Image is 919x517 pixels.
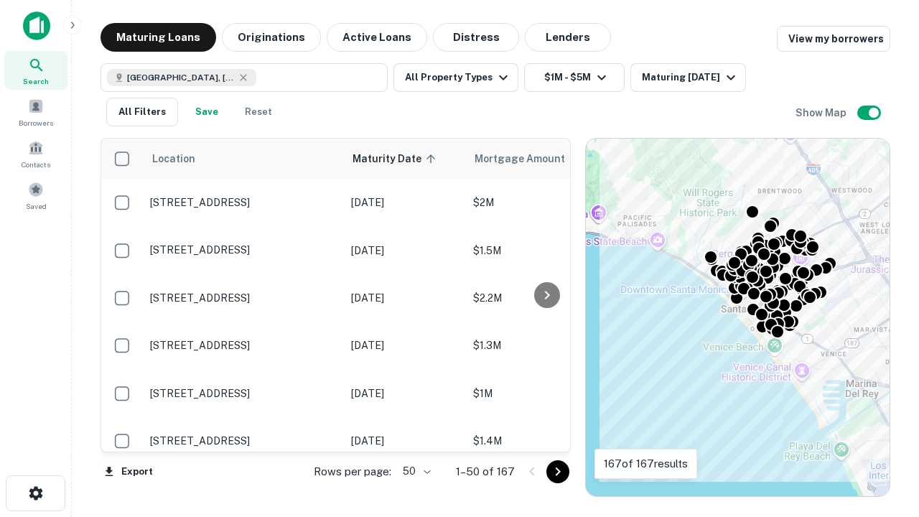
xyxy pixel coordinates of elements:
p: $1M [473,386,617,401]
p: $2.2M [473,290,617,306]
button: Reset [235,98,281,126]
span: Search [23,75,49,87]
button: Export [101,461,157,483]
a: Search [4,51,67,90]
button: [GEOGRAPHIC_DATA], [GEOGRAPHIC_DATA], [GEOGRAPHIC_DATA] [101,63,388,92]
button: Save your search to get updates of matches that match your search criteria. [184,98,230,126]
p: [STREET_ADDRESS] [150,387,337,400]
p: [DATE] [351,386,459,401]
p: $1.5M [473,243,617,258]
p: [STREET_ADDRESS] [150,339,337,352]
p: [DATE] [351,337,459,353]
button: Maturing [DATE] [630,63,746,92]
button: Distress [433,23,519,52]
p: 167 of 167 results [604,455,688,472]
button: $1M - $5M [524,63,625,92]
a: Contacts [4,134,67,173]
p: [DATE] [351,243,459,258]
div: 50 [397,461,433,482]
p: $1.3M [473,337,617,353]
p: $2M [473,195,617,210]
span: Borrowers [19,117,53,129]
a: View my borrowers [777,26,890,52]
button: Go to next page [546,460,569,483]
p: $1.4M [473,433,617,449]
button: All Filters [106,98,178,126]
p: [STREET_ADDRESS] [150,434,337,447]
p: [STREET_ADDRESS] [150,196,337,209]
span: Maturity Date [353,150,440,167]
span: [GEOGRAPHIC_DATA], [GEOGRAPHIC_DATA], [GEOGRAPHIC_DATA] [127,71,235,84]
a: Saved [4,176,67,215]
p: [DATE] [351,195,459,210]
button: Active Loans [327,23,427,52]
th: Location [143,139,344,179]
h6: Show Map [796,105,849,121]
iframe: Chat Widget [847,402,919,471]
span: Saved [26,200,47,212]
th: Maturity Date [344,139,466,179]
button: Lenders [525,23,611,52]
span: Location [151,150,195,167]
button: Originations [222,23,321,52]
img: capitalize-icon.png [23,11,50,40]
p: [STREET_ADDRESS] [150,243,337,256]
button: All Property Types [393,63,518,92]
div: Maturing [DATE] [642,69,740,86]
div: 0 0 [586,139,890,496]
p: [DATE] [351,433,459,449]
p: [DATE] [351,290,459,306]
a: Borrowers [4,93,67,131]
p: Rows per page: [314,463,391,480]
th: Mortgage Amount [466,139,624,179]
button: Maturing Loans [101,23,216,52]
p: [STREET_ADDRESS] [150,292,337,304]
span: Mortgage Amount [475,150,584,167]
span: Contacts [22,159,50,170]
p: 1–50 of 167 [456,463,515,480]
